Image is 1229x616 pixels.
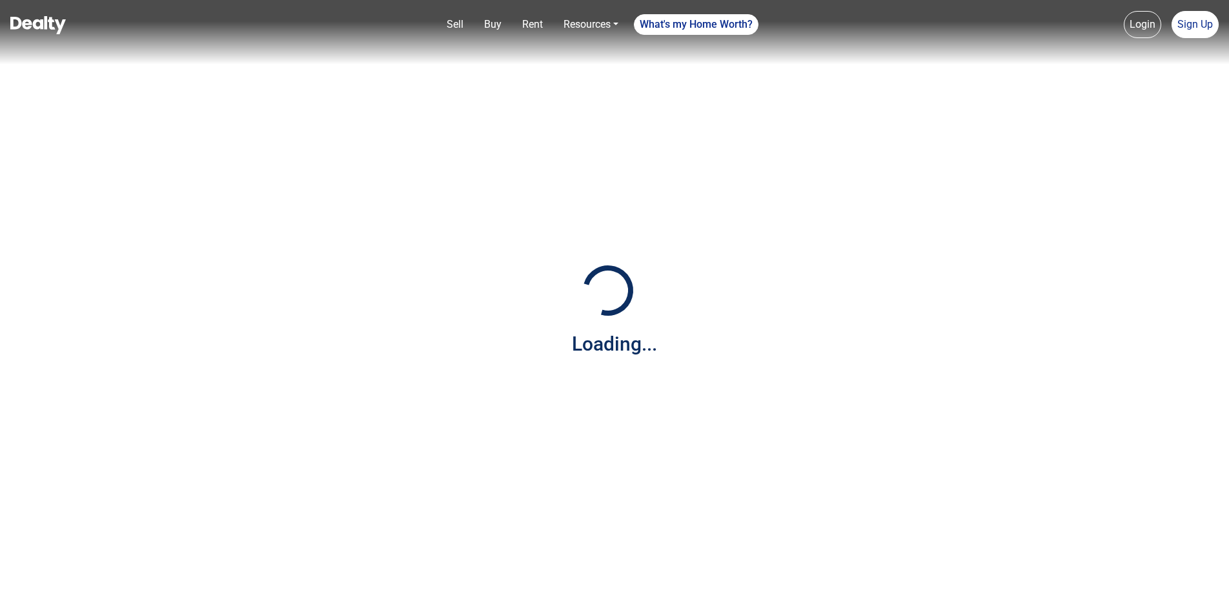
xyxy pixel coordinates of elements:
[10,16,66,34] img: Dealty - Buy, Sell & Rent Homes
[442,12,469,37] a: Sell
[558,12,624,37] a: Resources
[1172,11,1219,38] a: Sign Up
[572,329,657,358] div: Loading...
[634,14,758,35] a: What's my Home Worth?
[517,12,548,37] a: Rent
[1124,11,1161,38] a: Login
[479,12,507,37] a: Buy
[576,258,640,323] img: Loading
